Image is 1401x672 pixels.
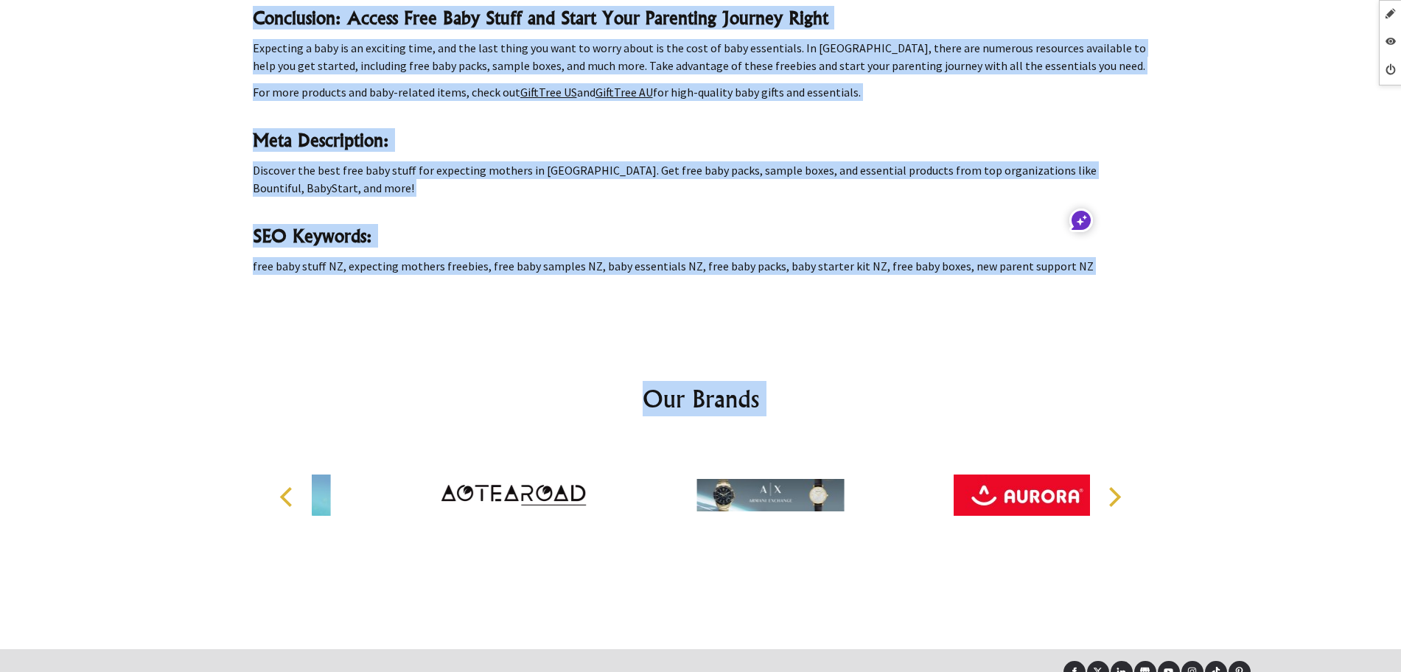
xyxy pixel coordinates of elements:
[595,85,653,99] a: GiftTree AU
[440,440,587,550] img: Aotearoad
[954,440,1101,550] img: Aurora World
[253,257,1149,275] p: free baby stuff NZ, expecting mothers freebies, free baby samples NZ, baby essentials NZ, free ba...
[253,83,1149,101] p: For more products and baby-related items, check out and for high-quality baby gifts and essentials.
[253,39,1149,74] p: Expecting a baby is an exciting time, and the last thing you want to worry about is the cost of b...
[183,440,330,550] img: Alphablocks
[265,381,1137,416] h2: Our Brands
[520,85,577,99] a: GiftTree US
[253,129,389,151] strong: Meta Description:
[253,161,1149,197] p: Discover the best free baby stuff for expecting mothers in [GEOGRAPHIC_DATA]. Get free baby packs...
[696,440,844,550] img: Armani Exchange
[253,225,372,247] strong: SEO Keywords:
[1097,481,1130,514] button: Next
[272,481,304,514] button: Previous
[253,7,828,29] strong: Conclusion: Access Free Baby Stuff and Start Your Parenting Journey Right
